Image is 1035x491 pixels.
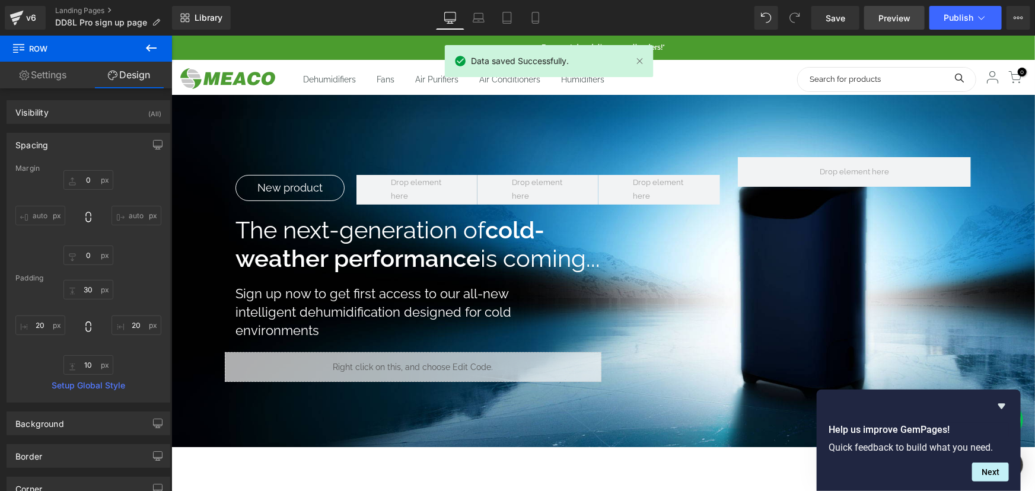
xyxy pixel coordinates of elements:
button: Next question [972,463,1009,482]
a: New Library [172,6,231,30]
input: 0 [63,245,113,265]
h2: Help us improve GemPages! [829,423,1009,437]
div: Border [15,445,42,461]
input: 0 [63,170,113,190]
a: Mobile [521,6,550,30]
div: (All) [148,101,161,120]
div: Background [15,412,64,429]
input: 0 [112,315,161,335]
input: 0 [112,206,161,225]
a: Setup Global Style [15,381,161,390]
a: v6 [5,6,46,30]
a: Landing Pages [55,6,172,15]
div: Margin [15,164,161,173]
h1: The next-generation of is coming... [64,180,442,237]
span: Library [195,12,222,23]
p: Quick feedback to build what you need. [829,442,1009,453]
span: DD8L Pro sign up page [55,18,147,27]
span: Publish [944,13,973,23]
a: Desktop [436,6,464,30]
button: Hide survey [995,399,1009,413]
strong: cold-weather performance [64,180,373,237]
p: New product [68,143,170,162]
div: Padding [15,274,161,282]
button: More [1007,6,1030,30]
div: Help us improve GemPages! [829,399,1009,482]
a: Preview [864,6,925,30]
span: Row [12,36,130,62]
button: Publish [929,6,1002,30]
a: Design [86,62,172,88]
input: 0 [63,355,113,375]
a: Laptop [464,6,493,30]
span: Data saved Successfully. [471,55,569,68]
button: Redo [783,6,807,30]
a: Tablet [493,6,521,30]
div: v6 [24,10,39,25]
div: Spacing [15,133,48,150]
button: Undo [754,6,778,30]
div: Visibility [15,101,49,117]
input: 0 [63,280,113,299]
h1: Sign up now to get first access to our all-new intelligent dehumidification designed for cold env... [64,249,400,305]
input: 0 [15,315,65,335]
input: 0 [15,206,65,225]
span: Preview [878,12,910,24]
span: Save [826,12,845,24]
